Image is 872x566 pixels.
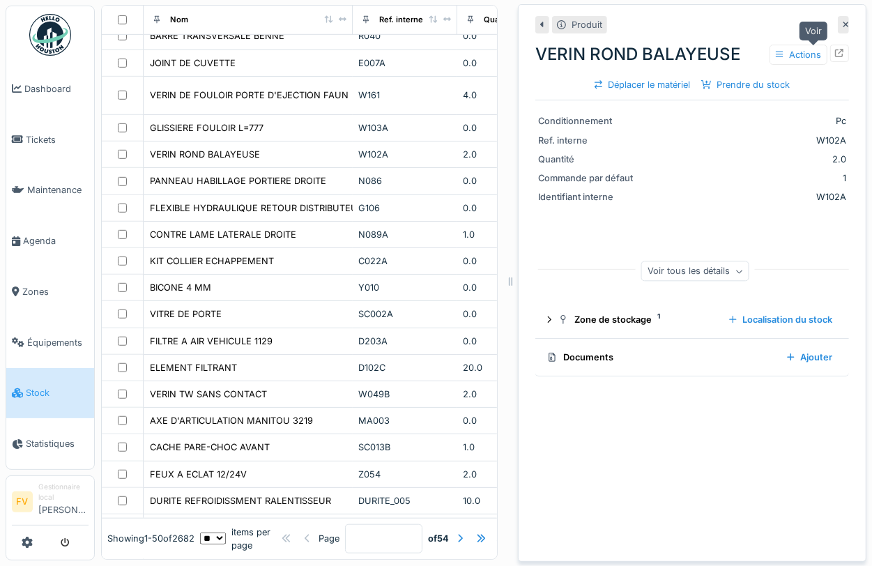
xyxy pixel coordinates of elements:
[463,335,556,348] div: 0.0
[535,42,849,67] div: VERIN ROND BALAYEUSE
[26,133,89,146] span: Tickets
[463,361,556,374] div: 20.0
[358,307,452,321] div: SC002A
[107,532,194,545] div: Showing 1 - 50 of 2682
[12,491,33,512] li: FV
[546,351,776,364] div: Documents
[29,14,71,56] img: Badge_color-CXgf-gQk.svg
[358,335,452,348] div: D203A
[200,526,276,552] div: items per page
[150,254,274,268] div: KIT COLLIER ECHAPPEMENT
[358,414,452,427] div: MA003
[358,121,452,135] div: W103A
[428,532,449,545] strong: of 54
[648,134,846,147] div: W102A
[358,148,452,161] div: W102A
[24,82,89,95] span: Dashboard
[558,313,718,326] div: Zone de stockage
[358,281,452,294] div: Y010
[150,335,273,348] div: FILTRE A AIR VEHICULE 1129
[463,56,556,70] div: 0.0
[6,63,94,114] a: Dashboard
[648,190,846,204] div: W102A
[150,414,313,427] div: AXE D'ARTICULATION MANITOU 3219
[463,414,556,427] div: 0.0
[648,153,846,166] div: 2.0
[27,336,89,349] span: Équipements
[22,285,89,298] span: Zones
[538,134,643,147] div: Ref. interne
[6,317,94,368] a: Équipements
[541,307,843,332] summary: Zone de stockage1Localisation du stock
[358,494,452,507] div: DURITE_005
[150,388,267,401] div: VERIN TW SANS CONTACT
[6,418,94,469] a: Statistiques
[358,89,452,102] div: W161
[358,228,452,241] div: N089A
[150,281,211,294] div: BICONE 4 MM
[27,183,89,197] span: Maintenance
[463,468,556,481] div: 2.0
[463,174,556,188] div: 0.0
[538,153,643,166] div: Quantité
[6,165,94,216] a: Maintenance
[358,441,452,454] div: SC013B
[150,148,260,161] div: VERIN ROND BALAYEUSE
[150,228,296,241] div: CONTRE LAME LATERALE DROITE
[463,89,556,102] div: 4.0
[26,437,89,450] span: Statistiques
[463,29,556,43] div: 0.0
[150,201,443,215] div: FLEXIBLE HYDRAULIQUE RETOUR DISTRIBUTEUR LEVE CONTAINER
[319,532,339,545] div: Page
[358,468,452,481] div: Z054
[463,254,556,268] div: 0.0
[463,281,556,294] div: 0.0
[358,254,452,268] div: C022A
[38,482,89,503] div: Gestionnaire local
[358,388,452,401] div: W049B
[6,215,94,266] a: Agenda
[379,14,423,26] div: Ref. interne
[538,190,643,204] div: Identifiant interne
[463,121,556,135] div: 0.0
[150,468,247,481] div: FEUX A ECLAT 12/24V
[463,388,556,401] div: 2.0
[641,261,749,282] div: Voir tous les détails
[541,344,843,370] summary: DocumentsAjouter
[781,348,838,367] div: Ajouter
[150,29,284,43] div: BARRE TRANSVERSALE BENNE
[463,441,556,454] div: 1.0
[484,14,517,26] div: Quantité
[6,114,94,165] a: Tickets
[6,266,94,317] a: Zones
[538,114,643,128] div: Conditionnement
[150,441,270,454] div: CACHE PARE-CHOC AVANT
[170,14,188,26] div: Nom
[648,114,846,128] div: Pc
[696,75,795,94] div: Prendre du stock
[358,174,452,188] div: N086
[150,494,331,507] div: DURITE REFROIDISSMENT RALENTISSEUR
[6,368,94,419] a: Stock
[800,22,827,40] div: Voir
[23,234,89,247] span: Agenda
[150,89,349,102] div: VERIN DE FOULOIR PORTE D'EJECTION FAUN
[150,174,326,188] div: PANNEAU HABILLAGE PORTIERE DROITE
[12,482,89,526] a: FV Gestionnaire local[PERSON_NAME]
[150,56,236,70] div: JOINT DE CUVETTE
[463,494,556,507] div: 10.0
[358,361,452,374] div: D102C
[150,307,222,321] div: VITRE DE PORTE
[572,18,602,31] div: Produit
[770,45,827,65] div: Actions
[38,482,89,522] li: [PERSON_NAME]
[589,75,696,94] div: Déplacer le matériel
[358,29,452,43] div: R040
[463,201,556,215] div: 0.0
[538,171,643,185] div: Commande par défaut
[150,361,237,374] div: ELEMENT FILTRANT
[463,307,556,321] div: 0.0
[358,56,452,70] div: E007A
[358,201,452,215] div: G106
[150,121,263,135] div: GLISSIERE FOULOIR L=777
